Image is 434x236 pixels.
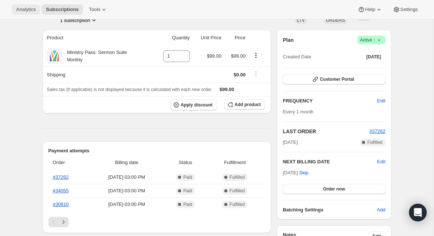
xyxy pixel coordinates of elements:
[192,30,224,46] th: Unit Price
[297,18,305,23] span: LTV
[84,4,112,15] button: Tools
[377,206,385,214] span: Add
[320,76,354,82] span: Customer Portal
[362,52,386,62] button: [DATE]
[374,37,375,43] span: |
[181,102,213,108] span: Apply discount
[229,201,245,207] span: Fulfilled
[47,87,213,92] span: Sales tax (if applicable) is not displayed because it is calculated with each new order.
[369,128,385,135] button: #37262
[224,30,248,46] th: Price
[16,7,36,12] span: Analytics
[283,206,377,214] h6: Batching Settings
[62,49,127,63] div: Ministry Pass: Sermon Suite
[183,188,192,194] span: Paid
[58,217,69,227] button: Next
[46,7,79,12] span: Subscriptions
[365,7,375,12] span: Help
[229,174,245,180] span: Fulfilled
[224,99,265,110] button: Add product
[283,74,385,84] button: Customer Portal
[353,4,387,15] button: Help
[323,186,345,192] span: Order now
[369,128,385,134] a: #37262
[209,159,261,166] span: Fulfillment
[60,17,98,24] button: Product actions
[326,18,345,23] span: ORDERS
[377,97,385,105] span: Edit
[250,51,262,59] button: Product actions
[41,4,83,15] button: Subscriptions
[183,201,192,207] span: Paid
[250,70,262,78] button: Shipping actions
[367,139,382,145] span: Fulfilled
[283,184,385,194] button: Order now
[220,87,234,92] span: $99.00
[170,99,217,110] button: Apply discount
[366,54,381,60] span: [DATE]
[283,128,369,135] h2: LAST ORDER
[67,57,83,62] small: Monthly
[283,97,377,105] h2: FREQUENCY
[48,147,265,155] h2: Payment attempts
[48,155,90,171] th: Order
[235,102,261,108] span: Add product
[388,4,422,15] button: Settings
[234,72,246,77] span: $0.00
[360,36,383,44] span: Active
[91,159,162,166] span: Billing date
[377,158,385,166] button: Edit
[91,187,162,195] span: [DATE] · 03:00 PM
[91,201,162,208] span: [DATE] · 03:00 PM
[166,159,205,166] span: Status
[43,66,152,83] th: Shipping
[53,201,69,207] a: #30810
[295,167,313,179] button: Skip
[283,139,298,146] span: [DATE]
[373,95,390,107] button: Edit
[43,30,152,46] th: Product
[229,188,245,194] span: Fulfilled
[53,188,69,193] a: #34055
[207,53,221,59] span: $99.00
[152,30,192,46] th: Quantity
[53,174,69,180] a: #37262
[409,204,427,221] div: Open Intercom Messenger
[283,158,377,166] h2: NEXT BILLING DATE
[91,174,162,181] span: [DATE] · 03:00 PM
[400,7,418,12] span: Settings
[283,53,311,61] span: Created Date
[283,36,294,44] h2: Plan
[183,174,192,180] span: Paid
[372,204,390,216] button: Add
[299,169,308,177] span: Skip
[12,4,40,15] button: Analytics
[283,170,308,175] span: [DATE] ·
[231,53,246,59] span: $99.00
[47,49,62,63] img: product img
[48,217,265,227] nav: Pagination
[283,109,314,115] span: Every 1 month
[89,7,100,12] span: Tools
